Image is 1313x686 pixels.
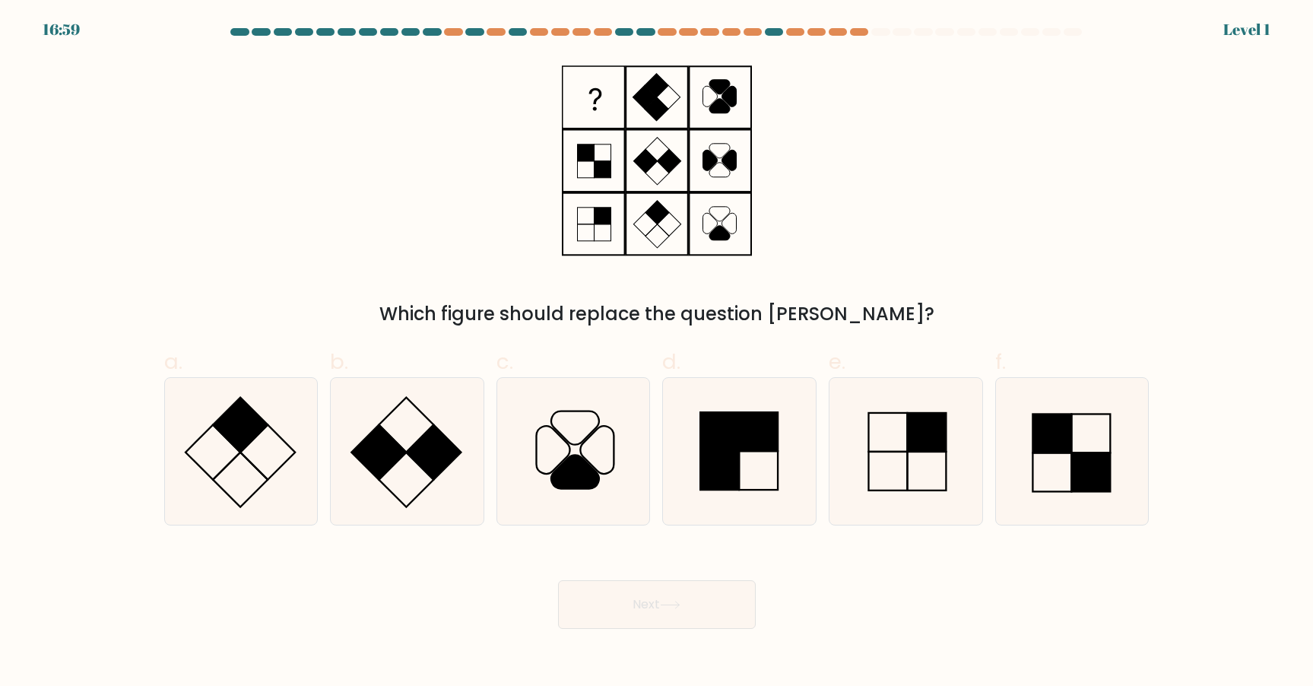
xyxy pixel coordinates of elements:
[164,347,182,376] span: a.
[496,347,513,376] span: c.
[1223,18,1270,41] div: Level 1
[558,580,756,629] button: Next
[662,347,680,376] span: d.
[173,300,1140,328] div: Which figure should replace the question [PERSON_NAME]?
[829,347,845,376] span: e.
[330,347,348,376] span: b.
[995,347,1006,376] span: f.
[43,18,80,41] div: 16:59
